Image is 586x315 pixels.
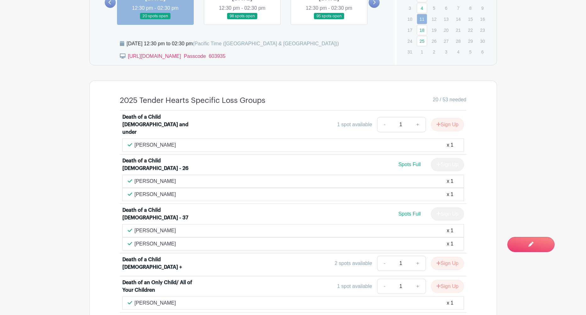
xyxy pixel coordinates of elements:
p: 10 [405,14,415,24]
a: - [377,117,392,132]
a: [URL][DOMAIN_NAME] Passcode 603935 [128,53,226,59]
a: - [377,256,392,271]
div: [DATE] 12:30 pm to 02:30 pm [127,40,339,48]
div: x 1 [447,191,453,198]
p: 12 [429,14,439,24]
p: 19 [429,25,439,35]
a: + [410,279,426,294]
p: [PERSON_NAME] [135,240,176,248]
p: 21 [453,25,463,35]
a: + [410,256,426,271]
p: 16 [477,14,488,24]
span: (Pacific Time ([GEOGRAPHIC_DATA] & [GEOGRAPHIC_DATA])) [193,41,339,46]
p: 27 [441,36,451,46]
button: Sign Up [431,280,464,293]
p: 5 [465,47,476,57]
button: Sign Up [431,118,464,131]
p: [PERSON_NAME] [135,177,176,185]
p: 26 [429,36,439,46]
span: 20 / 53 needed [433,96,466,104]
p: 4 [453,47,463,57]
a: 4 [417,3,427,13]
p: 13 [441,14,451,24]
p: 30 [477,36,488,46]
p: 14 [453,14,463,24]
p: 1 [417,47,427,57]
p: [PERSON_NAME] [135,299,176,307]
div: x 1 [447,299,453,307]
p: 6 [477,47,488,57]
div: Death of a Child [DEMOGRAPHIC_DATA] - 37 [122,206,200,222]
p: 17 [405,25,415,35]
a: 11 [417,14,427,24]
div: Death of a Child [DEMOGRAPHIC_DATA] and under [122,113,200,136]
button: Sign Up [431,257,464,270]
p: 20 [441,25,451,35]
div: Death of an Only Child/ All of Your Children [122,279,200,294]
div: Death of a Child [DEMOGRAPHIC_DATA] + [122,256,200,271]
div: x 1 [447,240,453,248]
div: x 1 [447,227,453,234]
div: 2 spots available [335,260,372,267]
p: 15 [465,14,476,24]
p: 3 [405,3,415,13]
div: x 1 [447,177,453,185]
p: [PERSON_NAME] [135,191,176,198]
span: Spots Full [398,211,421,217]
a: + [410,117,426,132]
p: 2 [429,47,439,57]
p: 7 [453,3,463,13]
p: 9 [477,3,488,13]
p: [PERSON_NAME] [135,141,176,149]
span: Spots Full [398,162,421,167]
div: 1 spot available [337,121,372,128]
p: 8 [465,3,476,13]
p: 28 [453,36,463,46]
p: 29 [465,36,476,46]
a: - [377,279,392,294]
div: Death of a Child [DEMOGRAPHIC_DATA] - 26 [122,157,200,172]
p: 3 [441,47,451,57]
p: 24 [405,36,415,46]
p: 31 [405,47,415,57]
h4: 2025 Tender Hearts Specific Loss Groups [120,96,265,105]
p: 22 [465,25,476,35]
div: x 1 [447,141,453,149]
a: 18 [417,25,427,35]
p: 23 [477,25,488,35]
div: 1 spot available [337,283,372,290]
p: 5 [429,3,439,13]
a: 25 [417,36,427,46]
p: 6 [441,3,451,13]
p: [PERSON_NAME] [135,227,176,234]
